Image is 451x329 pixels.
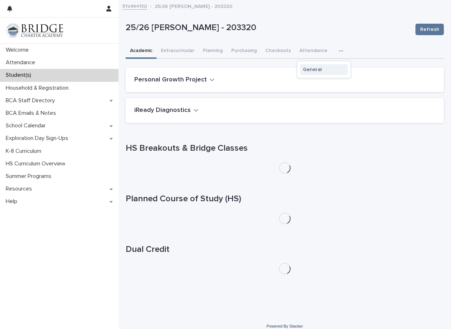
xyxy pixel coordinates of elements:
p: School Calendar [3,122,51,129]
p: Student(s) [3,72,37,79]
p: Household & Registration [3,85,74,91]
button: Academic [126,44,157,59]
p: BCA Emails & Notes [3,110,62,117]
p: HS Curriculum Overview [3,160,71,167]
button: Personal Growth Project [134,76,215,84]
p: K-8 Curriculum [3,148,47,155]
span: General [303,67,322,72]
button: Planning [199,44,227,59]
button: iReady Diagnostics [134,107,199,114]
button: Checkouts [261,44,295,59]
a: Student(s) [122,1,147,10]
h1: Planned Course of Study (HS) [126,194,444,204]
h1: HS Breakouts & Bridge Classes [126,143,444,154]
p: Resources [3,185,38,192]
a: Powered By Stacker [266,324,303,328]
button: Purchasing [227,44,261,59]
button: Refresh [415,24,444,35]
button: Attendance [295,44,332,59]
p: Welcome [3,47,34,53]
p: 25/26 [PERSON_NAME] - 203320 [155,2,232,10]
p: Summer Programs [3,173,57,180]
p: 25/26 [PERSON_NAME] - 203320 [126,23,410,33]
span: Refresh [420,26,439,33]
button: Extracurricular [157,44,199,59]
h2: Personal Growth Project [134,76,207,84]
p: Attendance [3,59,41,66]
p: Help [3,198,23,205]
h1: Dual Credit [126,244,444,255]
p: BCA Staff Directory [3,97,61,104]
h2: iReady Diagnostics [134,107,191,114]
p: Exploration Day Sign-Ups [3,135,74,142]
img: V1C1m3IdTEidaUdm9Hs0 [6,23,63,38]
